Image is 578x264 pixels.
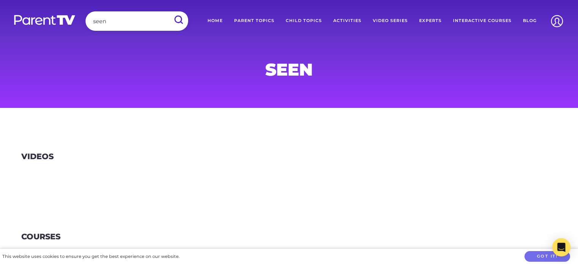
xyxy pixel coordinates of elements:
a: Experts [413,11,447,30]
a: Blog [517,11,542,30]
a: Interactive Courses [447,11,517,30]
img: Account [547,11,567,31]
button: Got it! [524,251,570,262]
a: Home [202,11,228,30]
input: Submit [168,11,188,28]
div: Open Intercom Messenger [552,238,570,256]
h1: seen [106,62,472,77]
input: Search ParentTV [86,11,188,31]
a: Video Series [367,11,413,30]
img: parenttv-logo-white.4c85aaf.svg [13,14,76,25]
div: This website uses cookies to ensure you get the best experience on our website. [2,253,179,261]
a: Child Topics [280,11,328,30]
h3: Courses [21,232,60,242]
h3: Videos [21,152,54,161]
a: Activities [328,11,367,30]
a: Parent Topics [228,11,280,30]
